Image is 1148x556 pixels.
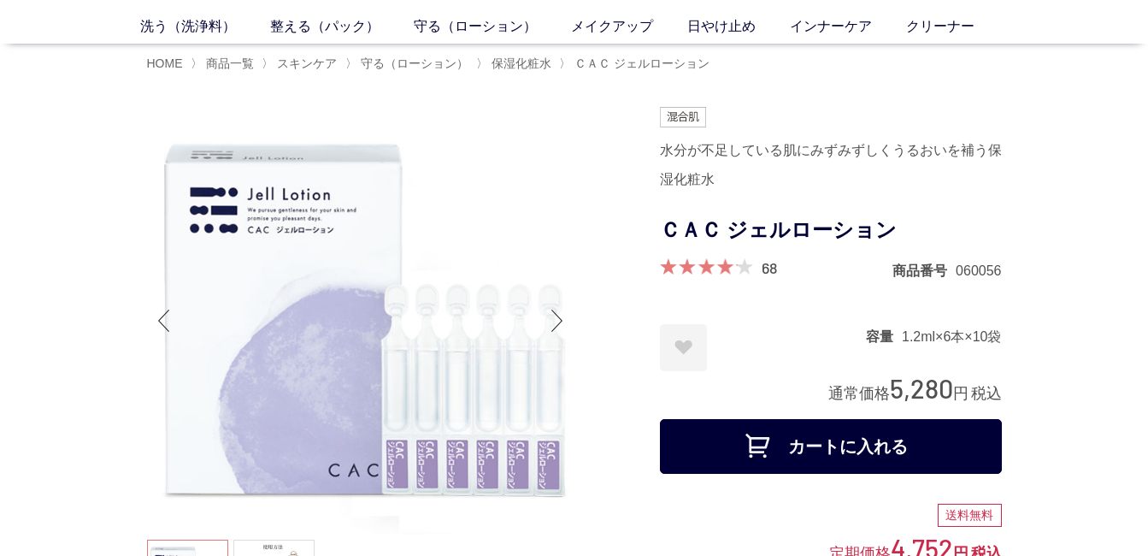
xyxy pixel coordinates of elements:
h1: ＣＡＣ ジェルローション [660,211,1002,250]
span: スキンケア [277,56,337,70]
a: 商品一覧 [203,56,254,70]
dt: 商品番号 [892,262,956,280]
span: 5,280 [890,372,953,404]
a: 守る（ローション） [414,16,571,37]
a: インナーケア [790,16,906,37]
button: カートに入れる [660,419,1002,474]
li: 〉 [345,56,473,72]
li: 〉 [559,56,714,72]
div: 送料無料 [938,504,1002,528]
li: 〉 [476,56,556,72]
a: 整える（パック） [270,16,414,37]
a: 日やけ止め [687,16,790,37]
a: HOME [147,56,183,70]
a: スキンケア [274,56,337,70]
a: お気に入りに登録する [660,324,707,371]
span: 保湿化粧水 [492,56,551,70]
a: 保湿化粧水 [488,56,551,70]
span: 円 [953,385,968,402]
img: ＣＡＣ ジェルローション [147,107,574,535]
a: 68 [762,258,777,277]
a: ＣＡＣ ジェルローション [571,56,709,70]
div: Previous slide [147,287,181,355]
div: Next slide [540,287,574,355]
img: 混合肌 [660,107,706,127]
span: ＣＡＣ ジェルローション [574,56,709,70]
dd: 1.2ml×6本×10袋 [902,328,1002,346]
li: 〉 [262,56,341,72]
dd: 060056 [956,262,1001,280]
span: 通常価格 [828,385,890,402]
a: 守る（ローション） [357,56,468,70]
span: 商品一覧 [206,56,254,70]
a: クリーナー [906,16,1009,37]
a: 洗う（洗浄料） [140,16,270,37]
span: 税込 [971,385,1002,402]
a: メイクアップ [571,16,687,37]
div: 水分が不足している肌にみずみずしくうるおいを補う保湿化粧水 [660,136,1002,194]
dt: 容量 [866,328,902,346]
li: 〉 [191,56,258,72]
span: 守る（ローション） [361,56,468,70]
